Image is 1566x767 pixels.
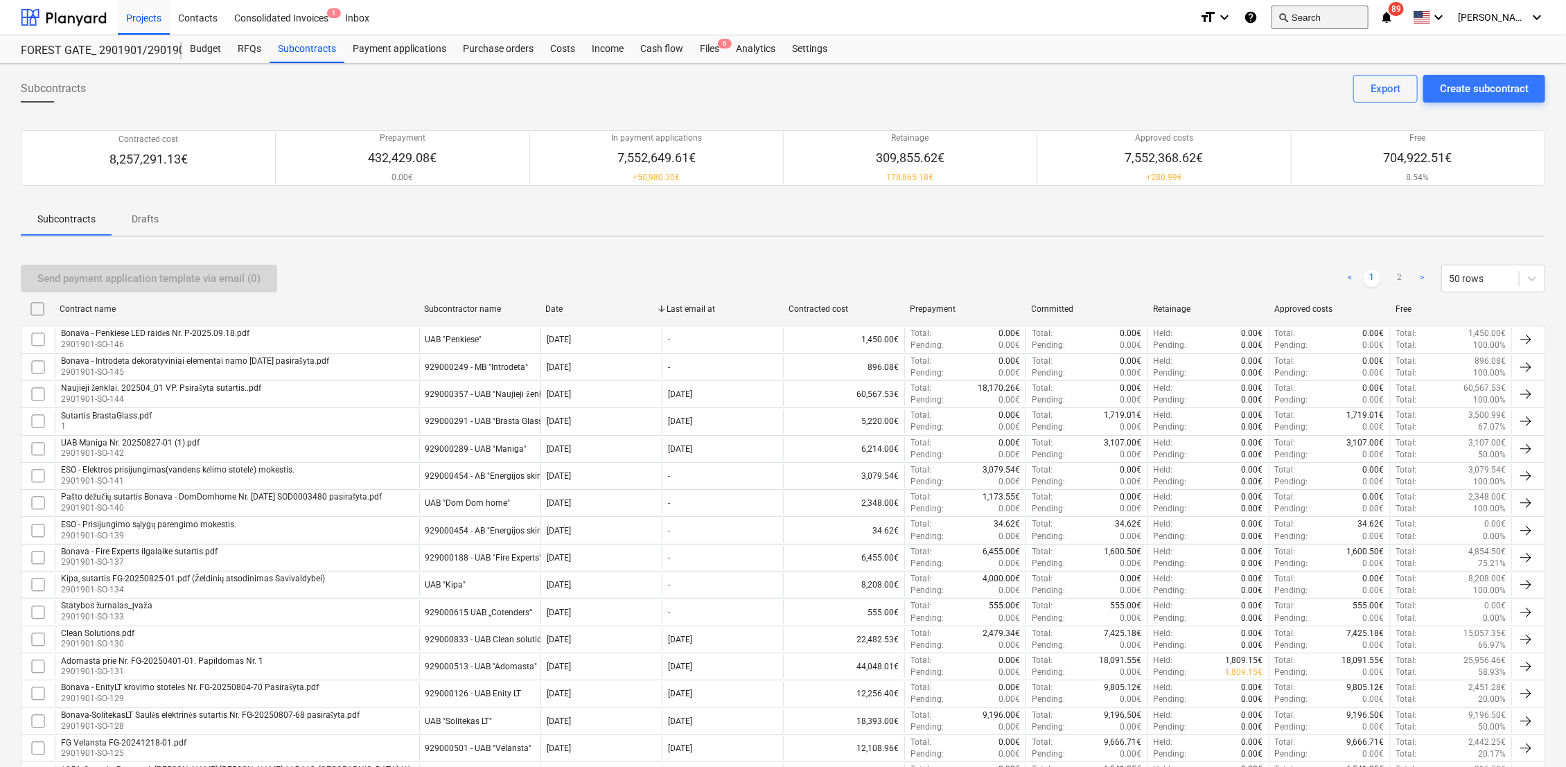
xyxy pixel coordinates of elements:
[783,546,904,570] div: 6,455.00€
[368,150,437,166] p: 432,429.08€
[1120,367,1142,379] p: 0.00€
[1396,503,1417,515] p: Total :
[1363,367,1384,379] p: 0.00€
[1154,382,1173,394] p: Held :
[425,416,546,426] div: 929000291 - UAB "Brasta Glass"
[632,35,692,63] a: Cash flow
[1391,270,1408,287] a: Page 2
[998,449,1020,461] p: 0.00€
[1396,518,1417,530] p: Total :
[61,520,236,530] div: ESO - Prisijungimo sąlygų parengimo mokestis.
[1468,491,1506,503] p: 2,348.00€
[1032,437,1053,449] p: Total :
[1244,9,1258,26] i: Knowledge base
[545,304,656,314] div: Date
[1347,409,1384,421] p: 1,719.01€
[783,600,904,624] div: 555.00€
[1154,409,1173,421] p: Held :
[1396,355,1417,367] p: Total :
[1032,546,1053,558] p: Total :
[1242,449,1263,461] p: 0.00€
[910,518,931,530] p: Total :
[583,35,632,63] div: Income
[1478,449,1506,461] p: 50.00%
[1154,367,1187,379] p: Pending :
[61,448,200,459] p: 2901901-SO-142
[1120,355,1142,367] p: 0.00€
[1341,270,1358,287] a: Previous page
[1275,464,1296,476] p: Total :
[270,35,344,63] div: Subcontracts
[547,389,571,399] div: [DATE]
[910,531,944,543] p: Pending :
[1384,132,1452,144] p: Free
[783,491,904,515] div: 2,348.00€
[61,356,329,367] div: Bonava - Introdeta dekoratyviniai elementai namo [DATE] pasirašyta.pdf
[61,383,261,394] div: Naujieji ženklai. 202504_01 VP. Psirašyta sutartis..pdf
[998,409,1020,421] p: 0.00€
[692,35,728,63] a: Files6
[1032,382,1053,394] p: Total :
[344,35,455,63] a: Payment applications
[668,526,670,536] div: -
[1440,80,1529,98] div: Create subcontract
[1032,518,1053,530] p: Total :
[1275,394,1308,406] p: Pending :
[1278,12,1289,23] span: search
[1363,464,1384,476] p: 0.00€
[1473,367,1506,379] p: 100.00%
[789,304,899,314] div: Contracted cost
[1275,367,1308,379] p: Pending :
[425,444,527,454] div: 929000289 - UAB "Maniga"
[1154,449,1187,461] p: Pending :
[783,655,904,678] div: 44,048.01€
[1371,80,1400,98] div: Export
[1120,394,1142,406] p: 0.00€
[783,573,904,597] div: 8,208.00€
[1032,304,1142,314] div: Committed
[783,737,904,760] div: 12,108.96€
[983,464,1020,476] p: 3,079.54€
[1389,2,1404,16] span: 89
[368,132,437,144] p: Prepayment
[547,416,571,426] div: [DATE]
[1105,546,1142,558] p: 1,600.50€
[978,382,1020,394] p: 18,170.26€
[1363,491,1384,503] p: 0.00€
[783,409,904,433] div: 5,220.00€
[1120,449,1142,461] p: 0.00€
[783,355,904,379] div: 896.08€
[1430,9,1447,26] i: keyboard_arrow_down
[998,328,1020,340] p: 0.00€
[1473,503,1506,515] p: 100.00%
[1275,503,1308,515] p: Pending :
[425,389,555,400] div: 929000357 - UAB "Naujieji ženklai"
[668,362,670,372] div: -
[1468,464,1506,476] p: 3,079.54€
[728,35,784,63] div: Analytics
[983,491,1020,503] p: 1,173.55€
[1242,491,1263,503] p: 0.00€
[1154,476,1187,488] p: Pending :
[1363,328,1384,340] p: 0.00€
[1242,409,1263,421] p: 0.00€
[910,421,944,433] p: Pending :
[998,476,1020,488] p: 0.00€
[1396,304,1506,314] div: Free
[1458,12,1527,23] span: [PERSON_NAME]
[21,44,165,58] div: FOREST GATE_ 2901901/2901902/2901903
[1242,382,1263,394] p: 0.00€
[910,491,931,503] p: Total :
[1275,409,1296,421] p: Total :
[910,437,931,449] p: Total :
[668,444,692,454] div: [DATE]
[1154,546,1173,558] p: Held :
[668,416,692,426] div: [DATE]
[1396,476,1417,488] p: Total :
[783,464,904,488] div: 3,079.54€
[1275,531,1308,543] p: Pending :
[1242,340,1263,351] p: 0.00€
[611,172,702,184] p: + 50,980.30€
[1396,464,1417,476] p: Total :
[1120,382,1142,394] p: 0.00€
